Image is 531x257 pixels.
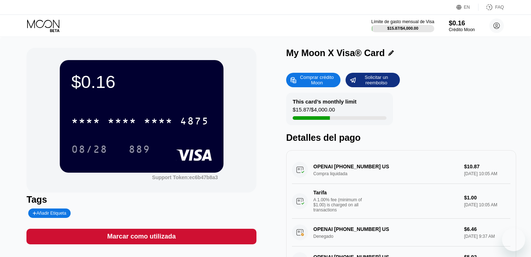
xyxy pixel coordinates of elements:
div: 889 [129,144,150,156]
div: Solicitar un reembolso [346,73,400,87]
div: Support Token:ec6b47b8a3 [152,174,218,180]
div: Límite de gasto mensual de Visa$15.87/$4,000.00 [371,19,434,32]
div: Marcar como utilizada [107,232,176,241]
div: Marcar como utilizada [26,229,256,244]
div: EN [456,4,478,11]
div: $15.87 / $4,000.00 [293,106,335,116]
div: My Moon X Visa® Card [286,48,385,58]
div: Tags [26,194,256,205]
div: Comprar crédito Moon [297,74,337,86]
div: FAQ [478,4,504,11]
div: TarifaA 1.00% fee (minimum of $1.00) is charged on all transactions$1.00[DATE] 10:05 AM [292,184,510,219]
div: [DATE] 10:05 AM [464,202,510,207]
div: $15.87 / $4,000.00 [387,26,418,30]
div: 08/28 [66,140,113,158]
div: 08/28 [71,144,108,156]
iframe: Botón para iniciar la ventana de mensajería, conversación en curso [502,228,525,251]
div: This card’s monthly limit [293,98,356,105]
div: Solicitar un reembolso [356,74,396,86]
div: Crédito Moon [449,27,475,32]
div: $0.16 [71,72,212,92]
div: $1.00 [464,195,510,201]
div: A 1.00% fee (minimum of $1.00) is charged on all transactions [313,197,368,212]
div: EN [464,5,470,10]
div: Añadir Etiqueta [28,208,71,218]
div: Detalles del pago [286,132,516,143]
div: Tarifa [313,190,364,195]
div: 889 [123,140,156,158]
div: FAQ [495,5,504,10]
div: Límite de gasto mensual de Visa [371,19,434,24]
div: Añadir Etiqueta [33,211,66,216]
div: $0.16 [449,20,475,27]
div: $0.16Crédito Moon [449,20,475,32]
div: Comprar crédito Moon [286,73,340,87]
div: Support Token: ec6b47b8a3 [152,174,218,180]
div: 4875 [180,116,209,128]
